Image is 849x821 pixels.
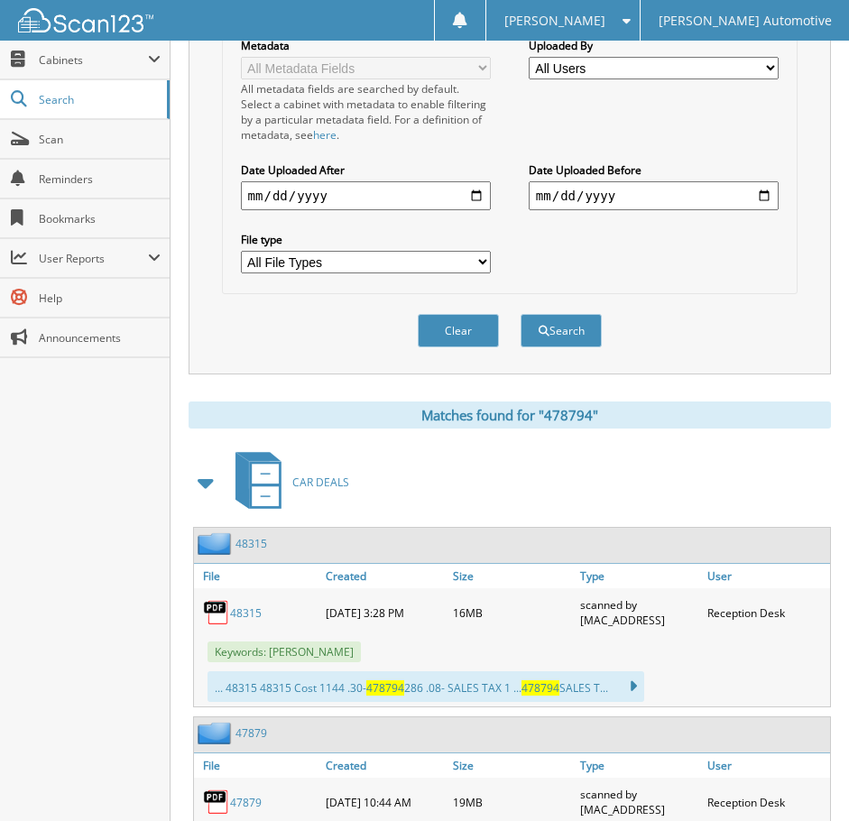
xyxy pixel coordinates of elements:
[703,593,830,632] div: Reception Desk
[230,795,262,810] a: 47879
[39,291,161,306] span: Help
[703,753,830,778] a: User
[189,401,831,429] div: Matches found for "478794"
[321,753,448,778] a: Created
[241,162,492,178] label: Date Uploaded After
[576,753,703,778] a: Type
[241,232,492,247] label: File type
[241,181,492,210] input: start
[235,536,267,551] a: 48315
[39,171,161,187] span: Reminders
[521,680,559,696] span: 478794
[366,680,404,696] span: 478794
[39,211,161,226] span: Bookmarks
[521,314,602,347] button: Search
[504,15,605,26] span: [PERSON_NAME]
[529,38,780,53] label: Uploaded By
[203,599,230,626] img: PDF.png
[208,671,644,702] div: ... 48315 48315 Cost 1144 .30- 286 .08- SALES TAX 1 ... SALES T...
[529,181,780,210] input: end
[198,722,235,744] img: folder2.png
[241,81,492,143] div: All metadata fields are searched by default. Select a cabinet with metadata to enable filtering b...
[225,447,349,518] a: CAR DEALS
[208,641,361,662] span: Keywords: [PERSON_NAME]
[230,605,262,621] a: 48315
[529,162,780,178] label: Date Uploaded Before
[18,8,153,32] img: scan123-logo-white.svg
[203,789,230,816] img: PDF.png
[576,564,703,588] a: Type
[759,734,849,821] iframe: Chat Widget
[418,314,499,347] button: Clear
[448,753,576,778] a: Size
[194,753,321,778] a: File
[448,593,576,632] div: 16MB
[321,593,448,632] div: [DATE] 3:28 PM
[241,38,492,53] label: Metadata
[39,92,158,107] span: Search
[39,330,161,346] span: Announcements
[39,132,161,147] span: Scan
[703,564,830,588] a: User
[194,564,321,588] a: File
[313,127,337,143] a: here
[292,475,349,490] span: CAR DEALS
[39,251,148,266] span: User Reports
[659,15,832,26] span: [PERSON_NAME] Automotive
[198,532,235,555] img: folder2.png
[39,52,148,68] span: Cabinets
[448,564,576,588] a: Size
[321,564,448,588] a: Created
[235,725,267,741] a: 47879
[576,593,703,632] div: scanned by [MAC_ADDRESS]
